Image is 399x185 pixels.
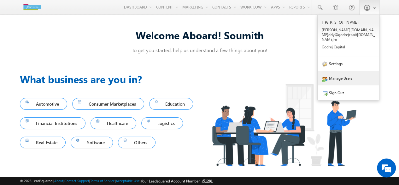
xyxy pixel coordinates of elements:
div: Chat with us now [33,33,106,41]
span: 51281 [203,179,213,183]
a: [PERSON_NAME] [PERSON_NAME][DOMAIN_NAME]ddy@godrejcapit[DOMAIN_NAME]m Godrej Capital [318,15,379,56]
div: Welcome Aboard! Soumith [20,28,379,42]
a: Terms of Service [90,179,115,183]
a: Sign Out [318,85,379,100]
a: Manage Users [318,71,379,85]
a: Settings [318,56,379,71]
span: © 2025 LeadSquared | | | | | [20,178,213,184]
span: Automotive [26,100,62,108]
a: Contact Support [64,179,89,183]
em: Start Chat [86,142,114,151]
span: Logistics [147,119,178,127]
img: Industry.png [200,71,368,179]
p: Godre j Capit al [322,45,375,49]
span: Consumer Marketplaces [78,100,138,108]
p: To get you started, help us understand a few things about you! [20,47,379,53]
span: Software [76,138,107,147]
h3: What business are you in? [20,71,200,87]
span: Real Estate [26,138,60,147]
div: Minimize live chat window [103,3,119,18]
a: About [54,179,63,183]
span: Financial Institutions [26,119,80,127]
span: Your Leadsquared Account Number is [141,179,213,183]
span: Healthcare [96,119,131,127]
p: [PERSON_NAME] [322,19,375,25]
span: Education [155,100,188,108]
a: Acceptable Use [116,179,140,183]
p: [PERSON_NAME] [DOMAIN_NAME] ddy@g odrej capit [DOMAIN_NAME] m [322,28,375,42]
img: Custom Logo [20,2,44,13]
span: Others [124,138,150,147]
textarea: Type your message and hit 'Enter' [8,59,115,137]
img: d_60004797649_company_0_60004797649 [11,33,26,41]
